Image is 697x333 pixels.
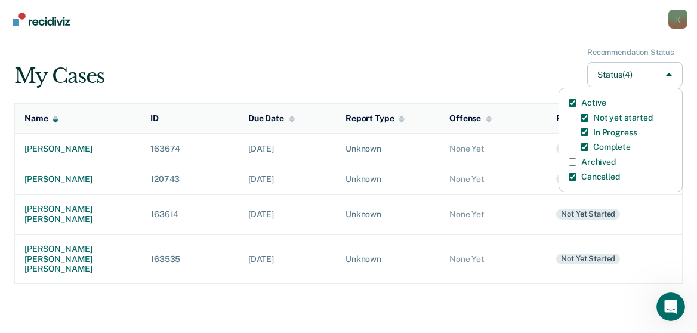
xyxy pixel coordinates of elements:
[587,62,683,88] button: Status(4)
[593,113,653,123] label: Not yet started
[593,128,637,138] label: In Progress
[336,195,440,235] td: Unknown
[239,234,336,283] td: [DATE]
[581,172,620,182] label: Cancelled
[587,48,674,57] div: Recommendation Status
[239,164,336,195] td: [DATE]
[248,113,295,124] div: Due Date
[141,234,239,283] td: 163535
[336,134,440,164] td: Unknown
[24,144,131,154] div: [PERSON_NAME]
[556,254,620,264] div: Not yet started
[449,144,537,154] div: None Yet
[24,174,131,184] div: [PERSON_NAME]
[239,195,336,235] td: [DATE]
[449,113,492,124] div: Offense
[150,113,159,124] div: ID
[449,254,537,264] div: None Yet
[449,209,537,220] div: None Yet
[449,174,537,184] div: None Yet
[14,64,104,88] div: My Cases
[141,164,239,195] td: 120743
[556,174,620,184] div: Not yet started
[581,98,606,108] label: Active
[581,157,616,167] label: Archived
[556,209,620,220] div: Not yet started
[239,134,336,164] td: [DATE]
[141,195,239,235] td: 163614
[668,10,687,29] button: Profile dropdown button
[336,234,440,283] td: Unknown
[556,143,620,154] div: Not yet started
[668,10,687,29] div: I (
[656,292,685,321] iframe: Intercom live chat
[593,142,631,152] label: Complete
[336,164,440,195] td: Unknown
[24,244,131,274] div: [PERSON_NAME] [PERSON_NAME] [PERSON_NAME]
[13,13,70,26] img: Recidiviz
[556,113,665,124] div: Recommendation Status
[346,113,405,124] div: Report Type
[141,134,239,164] td: 163674
[24,113,58,124] div: Name
[24,204,131,224] div: [PERSON_NAME] [PERSON_NAME]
